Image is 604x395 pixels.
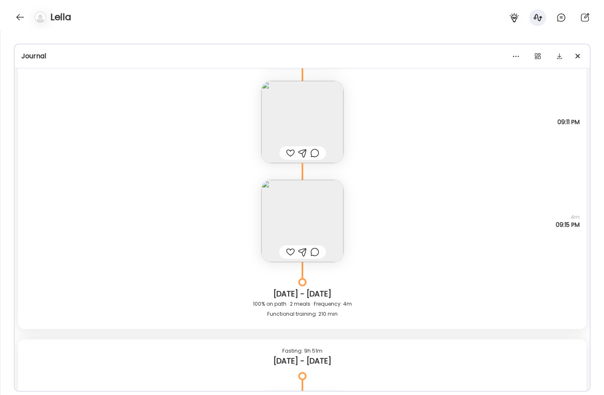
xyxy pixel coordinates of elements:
[21,51,583,61] div: Journal
[261,81,344,163] img: images%2FhtPSVGZIriWl48CpsGPpoXRrAad2%2FTxi83YPx9CUwq0p5TEvn%2F00V0oemUVhOeWOLwCGrb_240
[25,299,580,319] div: 100% on path · 2 meals · Frequency: 4m Functional training: 210 min
[25,346,580,356] div: Fasting: 9h 51m
[25,356,580,366] div: [DATE] - [DATE]
[50,10,71,24] h4: Leila
[34,11,46,23] img: bg-avatar-default.svg
[25,289,580,299] div: [DATE] - [DATE]
[556,221,580,229] span: 09:15 PM
[556,213,580,221] span: 4m
[261,180,344,262] img: images%2FhtPSVGZIriWl48CpsGPpoXRrAad2%2FWLCc4MO4h7OVcbGuyePE%2F50sMy8whJQLflWSCctCB_240
[557,118,580,126] span: 09:11 PM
